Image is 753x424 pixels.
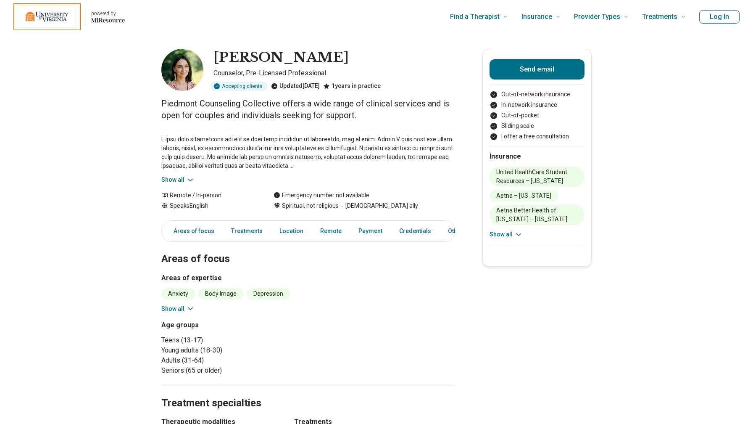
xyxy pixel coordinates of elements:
[226,223,268,240] a: Treatments
[213,49,349,66] h1: [PERSON_NAME]
[490,190,558,201] li: Aetna – [US_STATE]
[161,345,305,355] li: Young adults (18-30)
[161,232,455,266] h2: Areas of focus
[699,10,740,24] button: Log In
[323,82,381,91] div: 1 years in practice
[271,82,320,91] div: Updated [DATE]
[198,288,243,299] li: Body Image
[450,11,500,23] span: Find a Therapist
[490,167,584,187] li: United HealthCare Student Resources – [US_STATE]
[490,151,584,162] h2: Insurance
[490,90,584,99] li: Out-of-network insurance
[642,11,677,23] span: Treatments
[247,288,290,299] li: Depression
[490,101,584,109] li: In-network insurance
[274,223,308,240] a: Location
[161,376,455,411] h2: Treatment specialties
[161,320,305,330] h3: Age groups
[161,201,257,210] div: Speaks English
[443,223,473,240] a: Other
[490,205,584,225] li: Aetna Better Health of [US_STATE] – [US_STATE]
[161,366,305,376] li: Seniors (65 or older)
[161,305,195,313] button: Show all
[13,3,125,30] a: Home page
[490,230,523,239] button: Show all
[490,90,584,141] ul: Payment options
[161,175,195,184] button: Show all
[210,82,268,91] div: Accepting clients
[274,191,369,200] div: Emergency number not available
[161,98,455,121] p: Piedmont Counseling Collective offers a wide range of clinical services and is open for couples a...
[163,223,219,240] a: Areas of focus
[315,223,347,240] a: Remote
[490,59,584,79] button: Send email
[394,223,436,240] a: Credentials
[490,122,584,130] li: Sliding scale
[213,68,455,78] p: Counselor, Pre-Licensed Professional
[353,223,387,240] a: Payment
[91,10,125,17] p: powered by
[161,191,257,200] div: Remote / In-person
[161,355,305,366] li: Adults (31-64)
[161,335,305,345] li: Teens (13-17)
[339,201,418,210] span: [DEMOGRAPHIC_DATA] ally
[282,201,339,210] span: Spiritual, not religious
[490,111,584,120] li: Out-of-pocket
[161,135,455,170] p: L ipsu dolo sitametcons adi elit se doei temp incididun ut laboreetdo, mag al enim. Admin V quis ...
[161,49,203,91] img: Sidney Hall, Counselor
[161,273,455,283] h3: Areas of expertise
[521,11,552,23] span: Insurance
[161,288,195,299] li: Anxiety
[490,132,584,141] li: I offer a free consultation
[574,11,620,23] span: Provider Types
